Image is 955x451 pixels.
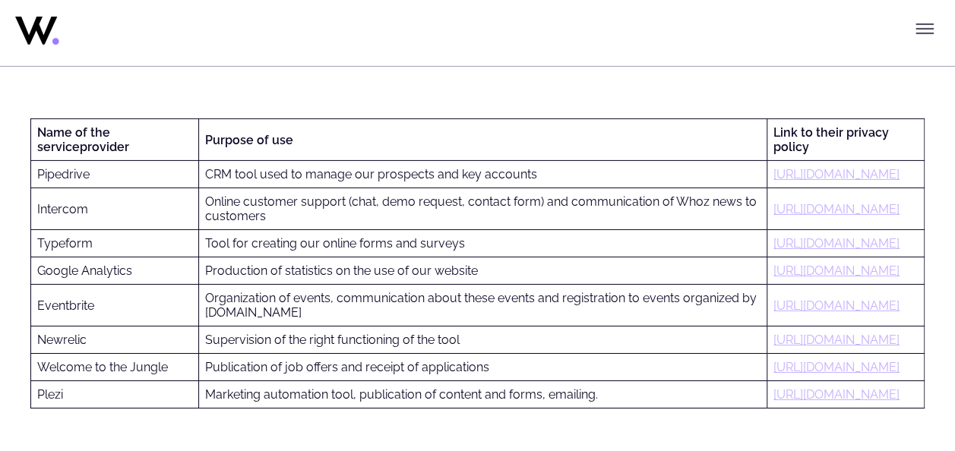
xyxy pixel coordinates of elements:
[773,202,900,216] a: [URL][DOMAIN_NAME]
[773,167,900,181] a: [URL][DOMAIN_NAME]
[198,161,767,188] td: CRM tool used to manage our prospects and key accounts
[31,354,199,381] td: Welcome to the Jungle
[31,326,199,354] td: Newrelic
[855,351,934,430] iframe: Chatbot
[31,381,199,408] td: Plezi
[31,161,199,188] td: Pipedrive
[205,133,293,147] strong: Purpose of use
[198,354,767,381] td: Publication of job offers and receipt of applications
[773,125,889,154] strong: Link to their privacy policy
[198,326,767,354] td: Supervision of the right functioning of the tool
[773,360,900,374] a: [URL][DOMAIN_NAME]
[773,298,900,313] a: [URL][DOMAIN_NAME]
[31,188,199,230] td: Intercom
[37,125,110,154] strong: Name of the service
[80,140,129,154] strong: provider
[31,257,199,285] td: Google Analytics
[198,381,767,408] td: Marketing automation tool, publication of content and forms, emailing.
[198,188,767,230] td: Online customer support (chat, demo request, contact form) and communication of Whoz news to cust...
[31,230,199,257] td: Typeform
[773,263,900,278] a: [URL][DOMAIN_NAME]
[198,285,767,326] td: Organization of events, communication about these events and registration to events organized by ...
[198,257,767,285] td: Production of statistics on the use of our website
[773,236,900,251] a: [URL][DOMAIN_NAME]
[198,230,767,257] td: Tool for creating our online forms and surveys
[773,387,900,402] a: [URL][DOMAIN_NAME]
[773,333,900,347] a: [URL][DOMAIN_NAME]
[31,285,199,326] td: Eventbrite
[909,14,940,44] button: Toggle menu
